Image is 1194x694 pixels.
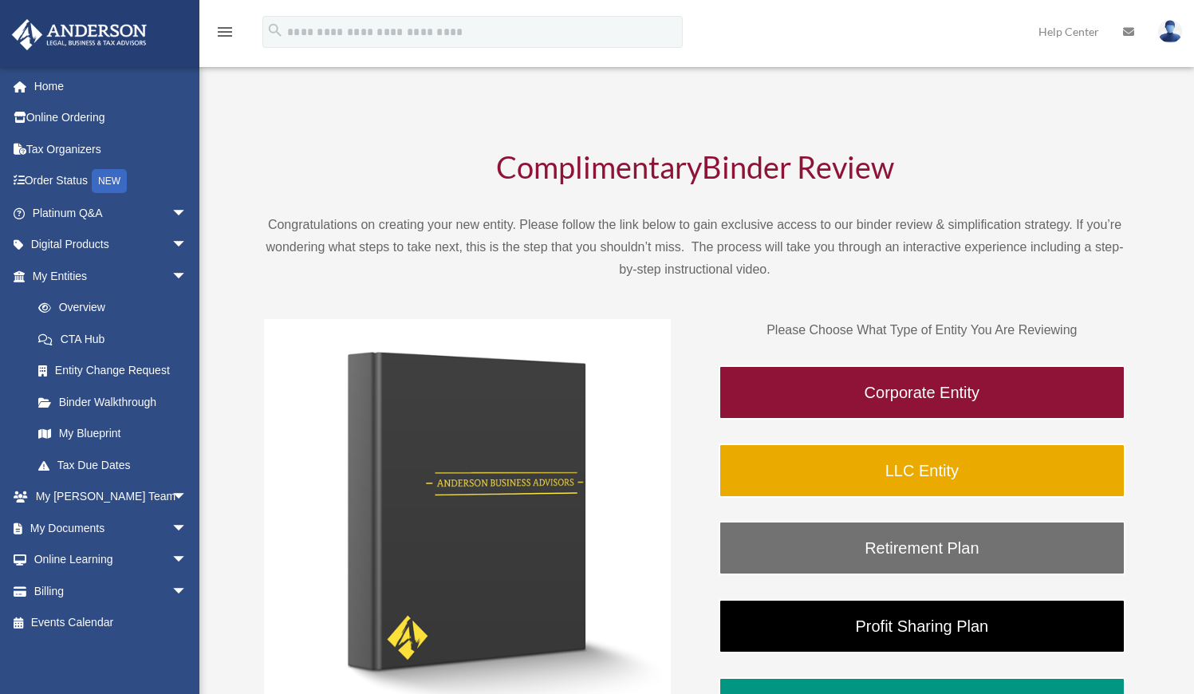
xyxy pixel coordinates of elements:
span: arrow_drop_down [171,512,203,545]
span: Complimentary [496,148,702,185]
a: LLC Entity [719,444,1125,498]
p: Please Choose What Type of Entity You Are Reviewing [719,319,1125,341]
a: Events Calendar [11,607,211,639]
a: Online Ordering [11,102,211,134]
a: Profit Sharing Plan [719,599,1125,653]
a: Tax Organizers [11,133,211,165]
span: arrow_drop_down [171,260,203,293]
img: Anderson Advisors Platinum Portal [7,19,152,50]
a: My Documentsarrow_drop_down [11,512,211,544]
a: CTA Hub [22,323,211,355]
a: Order StatusNEW [11,165,211,198]
a: Entity Change Request [22,355,211,387]
a: Online Learningarrow_drop_down [11,544,211,576]
a: Corporate Entity [719,365,1125,420]
a: menu [215,28,234,41]
span: arrow_drop_down [171,575,203,608]
span: arrow_drop_down [171,197,203,230]
a: Retirement Plan [719,521,1125,575]
span: arrow_drop_down [171,544,203,577]
a: Tax Due Dates [22,449,211,481]
a: Overview [22,292,211,324]
a: My Entitiesarrow_drop_down [11,260,211,292]
a: My Blueprint [22,418,211,450]
i: search [266,22,284,39]
div: NEW [92,169,127,193]
p: Congratulations on creating your new entity. Please follow the link below to gain exclusive acces... [264,214,1125,281]
i: menu [215,22,234,41]
span: arrow_drop_down [171,481,203,514]
a: Platinum Q&Aarrow_drop_down [11,197,211,229]
a: My [PERSON_NAME] Teamarrow_drop_down [11,481,211,513]
span: Binder Review [702,148,894,185]
img: User Pic [1158,20,1182,43]
a: Binder Walkthrough [22,386,203,418]
span: arrow_drop_down [171,229,203,262]
a: Billingarrow_drop_down [11,575,211,607]
a: Digital Productsarrow_drop_down [11,229,211,261]
a: Home [11,70,211,102]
